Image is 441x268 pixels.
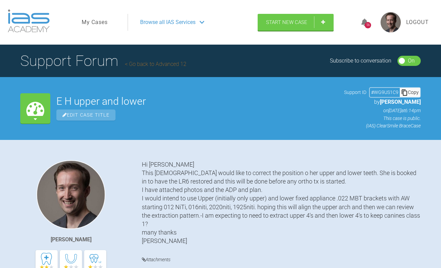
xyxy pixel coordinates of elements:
[51,235,92,244] div: [PERSON_NAME]
[56,96,338,106] h2: E H upper and lower
[8,9,50,32] img: logo-light.3e3ef733.png
[140,18,196,27] span: Browse all IAS Services
[400,88,420,97] div: Copy
[258,14,334,31] a: Start New Case
[344,122,421,129] p: (IAS) ClearSmile Brace Case
[142,160,421,245] div: Hi [PERSON_NAME] This [DEMOGRAPHIC_DATA] would like to correct the position o her upper and lower...
[344,98,421,106] p: by
[380,99,421,105] span: [PERSON_NAME]
[20,49,186,73] h1: Support Forum
[82,18,108,27] a: My Cases
[406,18,429,27] a: Logout
[36,160,105,229] img: James Crouch Baker
[344,115,421,122] p: This case is public.
[344,107,421,114] p: on [DATE] at 6:14pm
[56,109,115,121] span: Edit Case Title
[381,12,401,32] img: profile.png
[266,19,307,25] span: Start New Case
[142,255,421,264] h4: Attachments
[370,89,400,96] div: # WG9US1C9
[408,56,415,65] div: On
[330,56,391,65] div: Subscribe to conversation
[125,61,186,67] a: Go back to Advanced 12
[344,89,366,96] span: Support ID
[365,22,371,28] div: 56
